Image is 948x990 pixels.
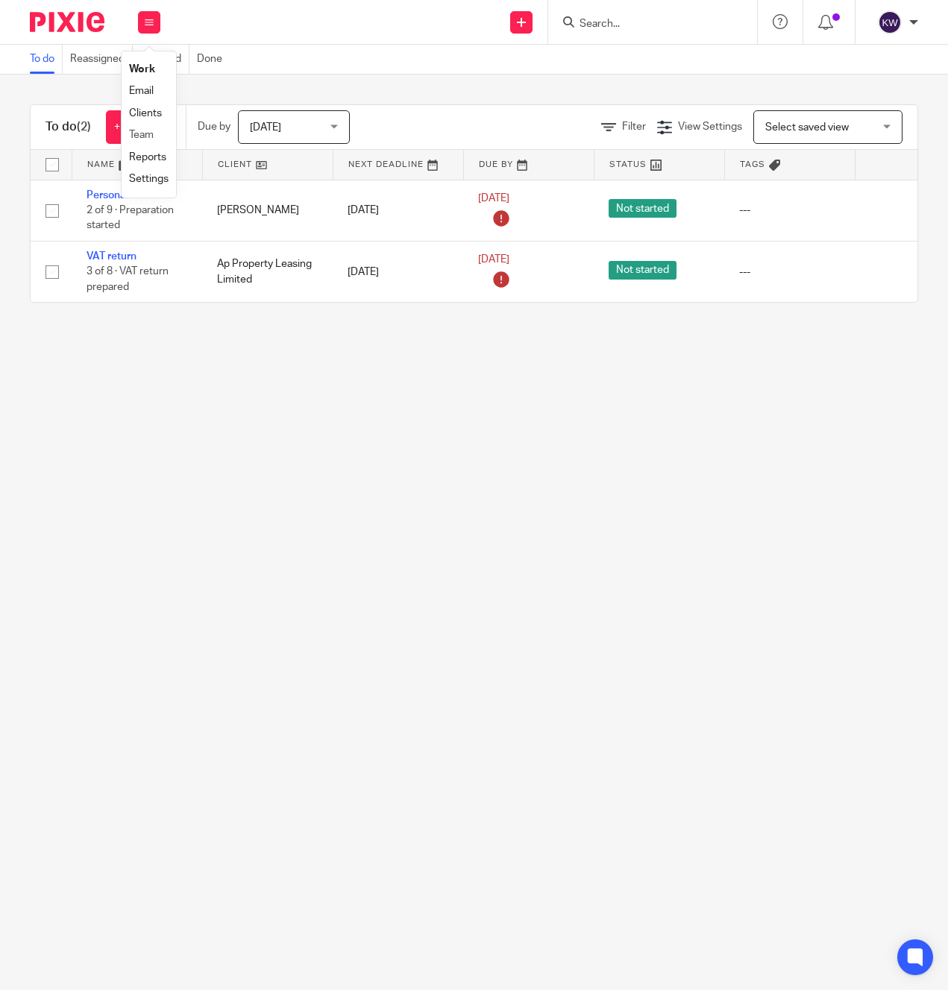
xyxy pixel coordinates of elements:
span: View Settings [678,122,742,132]
input: Search [578,18,712,31]
span: Filter [622,122,646,132]
img: svg%3E [878,10,902,34]
span: (2) [77,121,91,133]
span: 3 of 8 · VAT return prepared [87,267,169,293]
td: [PERSON_NAME] [202,180,333,241]
img: Pixie [30,12,104,32]
a: To do [30,45,63,74]
a: Settings [129,174,169,184]
h1: To do [45,119,91,135]
div: --- [739,265,840,280]
span: Not started [609,199,677,218]
span: [DATE] [250,122,281,133]
a: Work [129,64,155,75]
a: Reassigned [70,45,133,74]
a: Personal tax [87,190,145,201]
div: --- [739,203,840,218]
p: Due by [198,119,230,134]
a: Reports [129,152,166,163]
td: [DATE] [333,180,463,241]
td: [DATE] [333,241,463,302]
a: Clients [129,108,162,119]
span: Not started [609,261,677,280]
a: Team [129,130,154,140]
span: [DATE] [478,193,509,204]
span: Tags [740,160,765,168]
a: Email [129,86,154,96]
td: Ap Property Leasing Limited [202,241,333,302]
a: + Add task [106,110,171,144]
a: Snoozed [140,45,189,74]
span: 2 of 9 · Preparation started [87,205,174,231]
a: Done [197,45,230,74]
span: [DATE] [478,255,509,265]
span: Select saved view [765,122,849,133]
a: VAT return [87,251,136,262]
